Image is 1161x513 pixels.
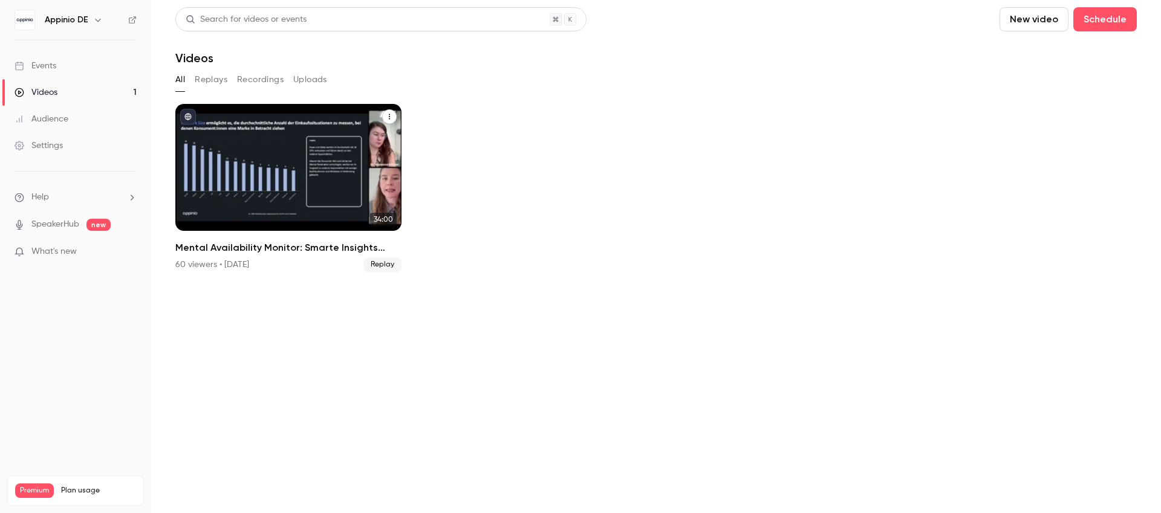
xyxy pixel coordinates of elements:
[175,70,185,89] button: All
[237,70,284,89] button: Recordings
[31,191,49,204] span: Help
[186,13,307,26] div: Search for videos or events
[175,104,402,272] a: 34:00Mental Availability Monitor: Smarte Insights nutzen, um deine Marke effizient zu stärken60 v...
[175,104,402,272] li: Mental Availability Monitor: Smarte Insights nutzen, um deine Marke effizient zu stärken
[175,240,402,255] h2: Mental Availability Monitor: Smarte Insights nutzen, um deine Marke effizient zu stärken
[363,257,402,272] span: Replay
[31,245,77,258] span: What's new
[15,10,34,30] img: Appinio DE
[175,51,213,65] h1: Videos
[175,104,1137,272] ul: Videos
[370,213,397,226] span: 34:00
[15,60,56,72] div: Events
[86,219,111,231] span: new
[195,70,227,89] button: Replays
[15,191,137,204] li: help-dropdown-opener
[15,140,63,152] div: Settings
[61,486,136,495] span: Plan usage
[175,259,249,271] div: 60 viewers • [DATE]
[45,14,88,26] h6: Appinio DE
[175,7,1137,506] section: Videos
[15,483,54,498] span: Premium
[15,113,68,125] div: Audience
[1000,7,1068,31] button: New video
[31,218,79,231] a: SpeakerHub
[15,86,57,98] div: Videos
[293,70,327,89] button: Uploads
[180,109,196,124] button: published
[1073,7,1137,31] button: Schedule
